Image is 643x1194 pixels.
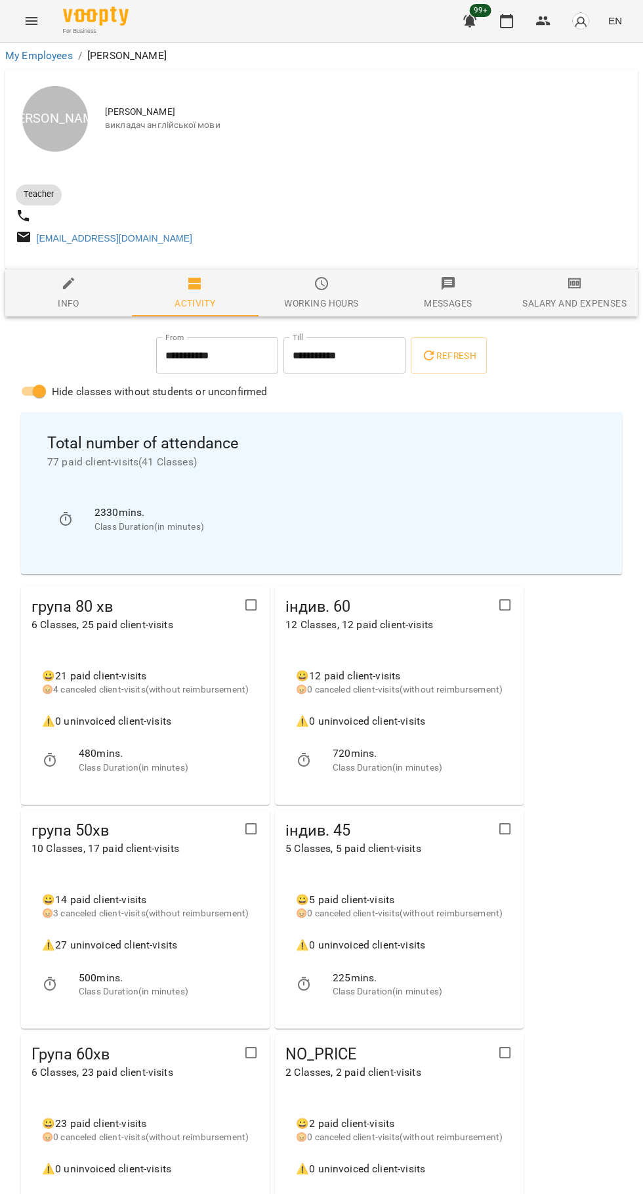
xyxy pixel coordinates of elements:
div: Working hours [284,295,358,311]
button: Refresh [411,337,487,374]
p: 10 Classes , 17 paid client-visits [31,841,238,857]
span: ⚠️ 0 uninvoiced client-visits [42,1162,171,1175]
span: Refresh [421,348,476,364]
p: 6 Classes , 23 paid client-visits [31,1065,238,1080]
p: 12 Classes , 12 paid client-visits [285,617,491,633]
span: 😀 5 paid client-visits [296,893,394,906]
span: 😡 4 canceled client-visits(without reimbursement) [42,684,249,694]
p: [PERSON_NAME] [87,48,167,64]
span: NO_PRICE [285,1044,491,1065]
button: Menu [16,5,47,37]
span: Teacher [16,188,62,200]
span: індив. 45 [285,821,491,841]
span: 😀 23 paid client-visits [42,1117,146,1130]
span: 😀 14 paid client-visits [42,893,146,906]
span: 😀 2 paid client-visits [296,1117,394,1130]
p: 500 mins. [79,970,249,986]
p: Class Duration(in minutes) [333,761,503,775]
button: EN [603,9,627,33]
span: 😀 12 paid client-visits [296,670,400,682]
p: 480 mins. [79,746,249,761]
span: Total number of attendance [47,433,596,454]
span: викладач англійської мови [105,119,627,132]
p: Class Duration(in minutes) [79,761,249,775]
span: EN [608,14,622,28]
img: Voopty Logo [63,7,129,26]
div: Salary and Expenses [522,295,626,311]
p: 720 mins. [333,746,503,761]
span: 😡 0 canceled client-visits(without reimbursement) [296,1132,503,1142]
div: Messages [424,295,472,311]
div: Info [58,295,79,311]
div: [PERSON_NAME] [22,86,88,152]
span: 99+ [470,4,491,17]
p: 2330 mins. [94,505,585,521]
img: avatar_s.png [571,12,590,30]
span: 😡 3 canceled client-visits(without reimbursement) [42,908,249,918]
span: група 50хв [31,821,238,841]
span: 😡 0 canceled client-visits(without reimbursement) [296,684,503,694]
span: група 80 хв [31,597,238,617]
p: Class Duration(in minutes) [333,985,503,998]
a: [EMAIL_ADDRESS][DOMAIN_NAME] [37,233,192,244]
p: 2 Classes , 2 paid client-visits [285,1065,491,1080]
span: [PERSON_NAME] [105,106,627,119]
span: For Business [63,27,129,35]
li: / [78,48,82,64]
p: Class Duration(in minutes) [94,521,585,534]
p: Class Duration(in minutes) [79,985,249,998]
nav: breadcrumb [5,48,638,64]
span: Hide classes without students or unconfirmed [52,384,268,400]
span: 77 paid client-visits ( 41 Classes ) [47,454,596,470]
span: 😀 21 paid client-visits [42,670,146,682]
span: Група 60хв [31,1044,238,1065]
span: ⚠️ 27 uninvoiced client-visits [42,939,177,951]
span: індив. 60 [285,597,491,617]
span: ⚠️ 0 uninvoiced client-visits [296,1162,425,1175]
span: ⚠️ 0 uninvoiced client-visits [296,939,425,951]
span: ⚠️ 0 uninvoiced client-visits [296,715,425,727]
p: 5 Classes , 5 paid client-visits [285,841,491,857]
a: My Employees [5,49,73,62]
p: 6 Classes , 25 paid client-visits [31,617,238,633]
div: Activity [175,295,215,311]
span: ⚠️ 0 uninvoiced client-visits [42,715,171,727]
span: 😡 0 canceled client-visits(without reimbursement) [42,1132,249,1142]
p: 225 mins. [333,970,503,986]
span: 😡 0 canceled client-visits(without reimbursement) [296,908,503,918]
